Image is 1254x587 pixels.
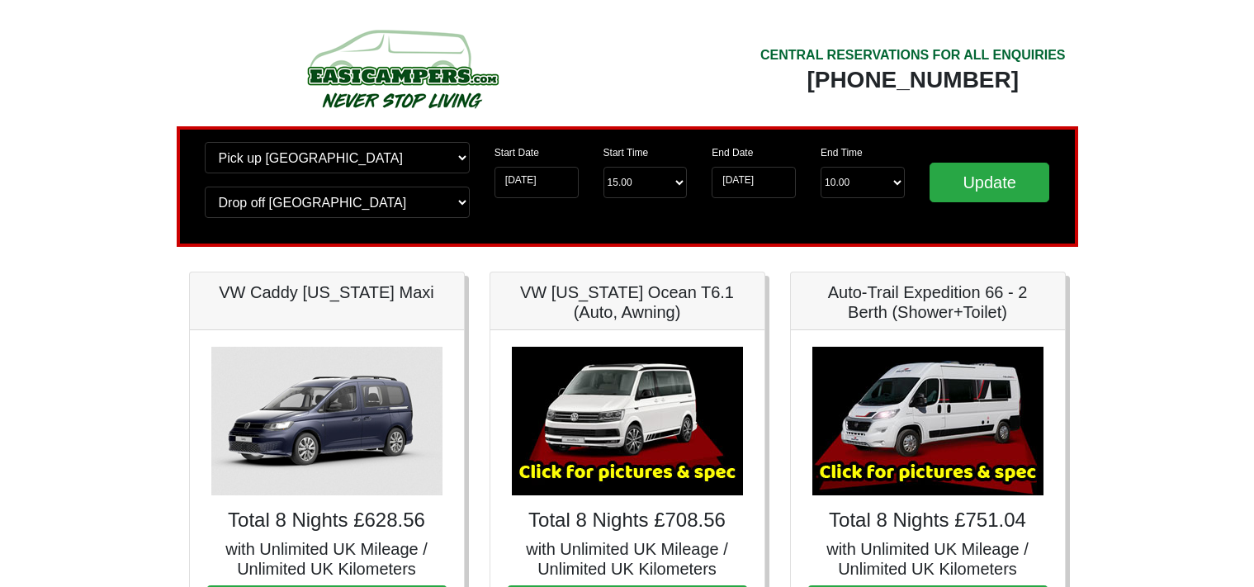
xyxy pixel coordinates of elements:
[206,539,447,579] h5: with Unlimited UK Mileage / Unlimited UK Kilometers
[206,282,447,302] h5: VW Caddy [US_STATE] Maxi
[821,145,863,160] label: End Time
[211,347,442,495] img: VW Caddy California Maxi
[495,167,579,198] input: Start Date
[760,65,1066,95] div: [PHONE_NUMBER]
[512,347,743,495] img: VW California Ocean T6.1 (Auto, Awning)
[507,282,748,322] h5: VW [US_STATE] Ocean T6.1 (Auto, Awning)
[206,509,447,533] h4: Total 8 Nights £628.56
[930,163,1050,202] input: Update
[712,145,753,160] label: End Date
[807,539,1048,579] h5: with Unlimited UK Mileage / Unlimited UK Kilometers
[812,347,1043,495] img: Auto-Trail Expedition 66 - 2 Berth (Shower+Toilet)
[603,145,649,160] label: Start Time
[507,509,748,533] h4: Total 8 Nights £708.56
[760,45,1066,65] div: CENTRAL RESERVATIONS FOR ALL ENQUIRIES
[507,539,748,579] h5: with Unlimited UK Mileage / Unlimited UK Kilometers
[245,23,559,114] img: campers-checkout-logo.png
[807,282,1048,322] h5: Auto-Trail Expedition 66 - 2 Berth (Shower+Toilet)
[712,167,796,198] input: Return Date
[495,145,539,160] label: Start Date
[807,509,1048,533] h4: Total 8 Nights £751.04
